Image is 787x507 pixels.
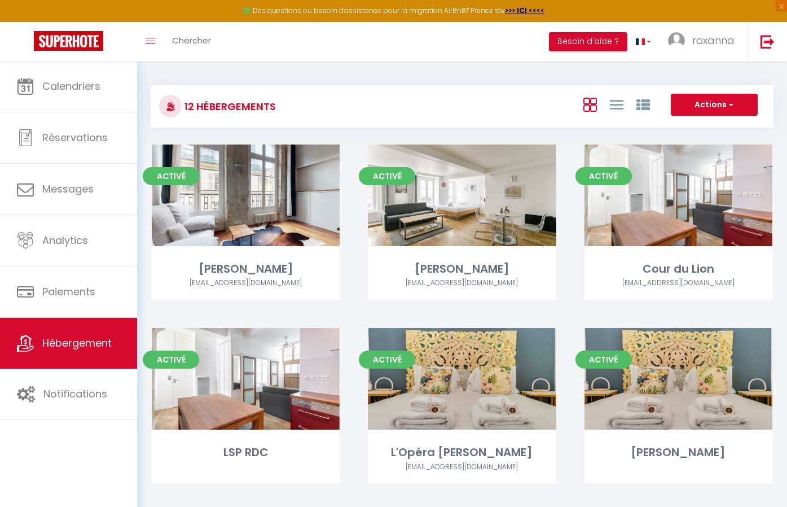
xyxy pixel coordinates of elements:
span: Activé [359,351,415,369]
a: >>> ICI <<<< [505,6,544,15]
div: L'Opéra [PERSON_NAME] [368,444,556,461]
div: [PERSON_NAME] [584,444,772,461]
span: Notifications [43,387,107,401]
div: Airbnb [584,278,772,289]
a: Vue en Liste [610,95,623,113]
a: Vue en Box [583,95,597,113]
span: Réservations [42,130,108,145]
span: Activé [359,167,415,185]
span: roxanna [692,33,735,47]
span: Activé [575,167,632,185]
span: Activé [575,351,632,369]
span: Activé [143,167,199,185]
div: [PERSON_NAME] [368,260,556,278]
h3: 12 Hébergements [182,94,276,119]
span: Analytics [42,233,88,247]
button: Besoin d'aide ? [549,32,627,51]
div: Cour du Lion [584,260,772,278]
img: ... [668,32,685,49]
div: LSP RDC [152,444,340,461]
a: ... roxanna [660,22,749,62]
a: Chercher [164,22,219,62]
span: Calendriers [42,79,100,93]
span: Chercher [172,34,211,46]
span: Messages [42,182,94,196]
img: Super Booking [34,31,103,51]
div: [PERSON_NAME] [152,260,340,278]
button: Actions [671,94,758,116]
div: Airbnb [368,462,556,473]
img: logout [760,34,775,49]
a: Vue par Groupe [636,95,650,113]
div: Airbnb [152,278,340,289]
span: Activé [143,351,199,369]
div: Airbnb [368,278,556,289]
span: Paiements [42,285,95,299]
span: Hébergement [42,336,112,350]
